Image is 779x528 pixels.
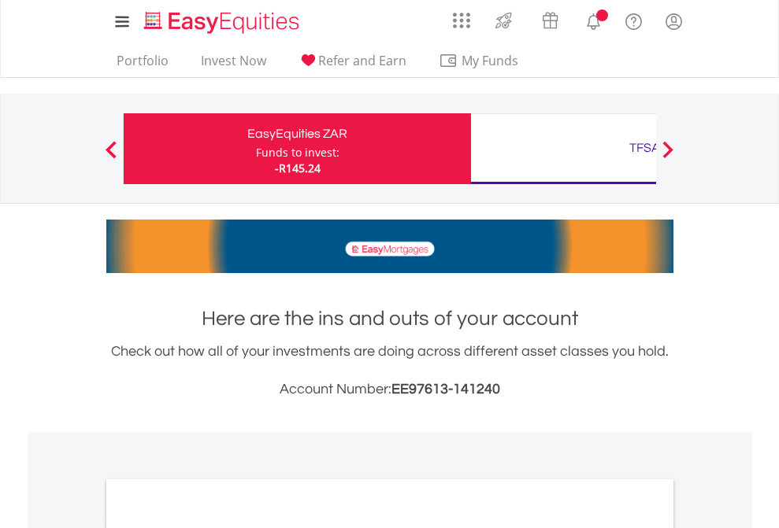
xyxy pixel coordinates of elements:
[256,145,339,161] div: Funds to invest:
[491,8,517,33] img: thrive-v2.svg
[573,4,614,35] a: Notifications
[195,53,273,77] a: Invest Now
[652,149,684,164] button: Next
[453,12,470,29] img: grid-menu-icon.svg
[106,341,673,401] div: Check out how all of your investments are doing across different asset classes you hold.
[106,220,673,273] img: EasyMortage Promotion Banner
[443,4,480,29] a: AppsGrid
[138,4,306,35] a: Home page
[391,382,500,397] span: EE97613-141240
[292,53,413,77] a: Refer and Earn
[654,4,694,39] a: My Profile
[106,305,673,333] h1: Here are the ins and outs of your account
[110,53,175,77] a: Portfolio
[614,4,654,35] a: FAQ's and Support
[318,52,406,69] span: Refer and Earn
[439,50,542,71] span: My Funds
[537,8,563,33] img: vouchers-v2.svg
[275,161,321,175] span: -R145.24
[141,9,306,35] img: EasyEquities_Logo.png
[106,378,673,401] h3: Account Number:
[95,149,127,164] button: Previous
[527,4,573,33] a: Vouchers
[133,123,462,145] div: EasyEquities ZAR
